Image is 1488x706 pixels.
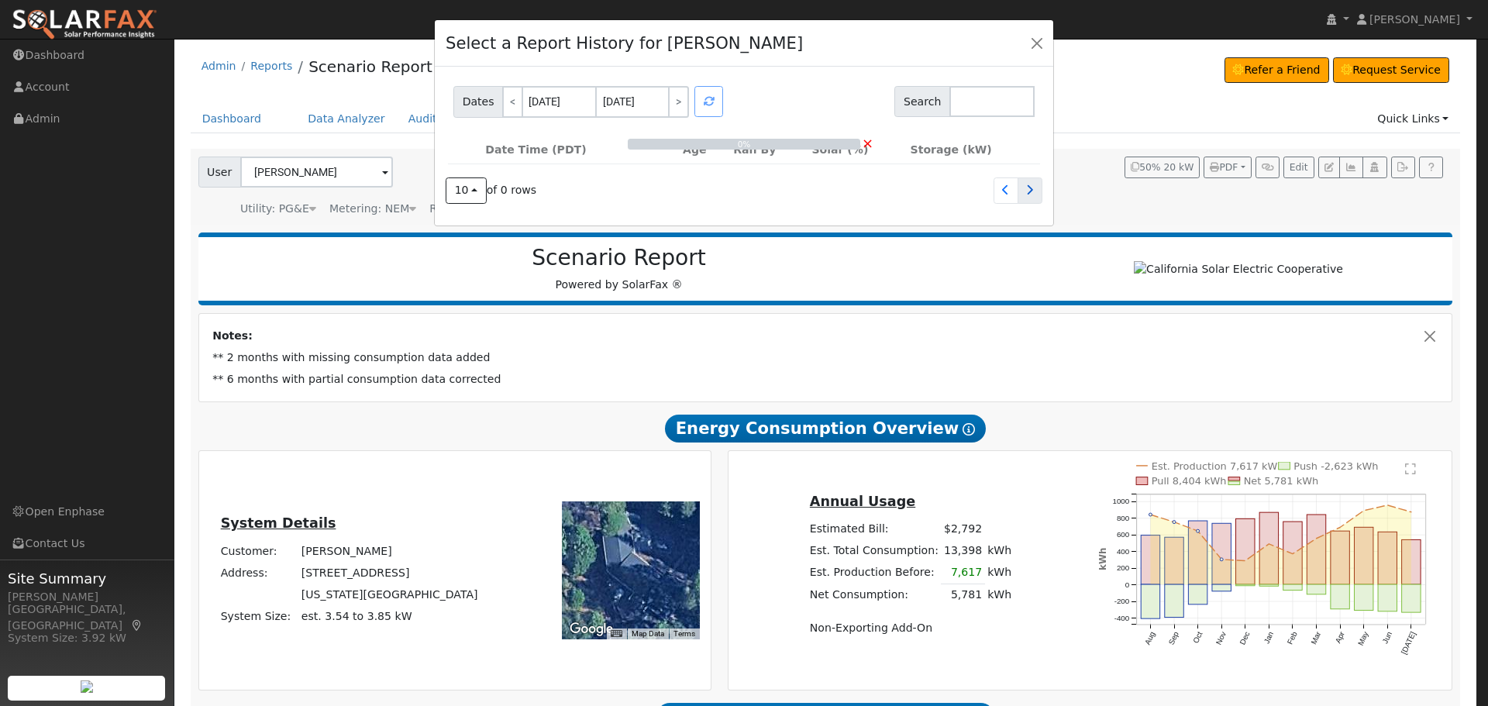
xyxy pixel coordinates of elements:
[446,31,803,56] h4: Select a Report History for [PERSON_NAME]
[453,86,503,118] span: Dates
[894,86,949,117] span: Search
[668,86,689,118] a: >
[862,135,873,151] span: ×
[446,177,536,204] div: of 0 rows
[455,184,469,196] span: 10
[628,139,860,151] div: 0%
[862,133,873,153] a: Cancel
[502,86,523,118] a: <
[446,177,487,204] button: 10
